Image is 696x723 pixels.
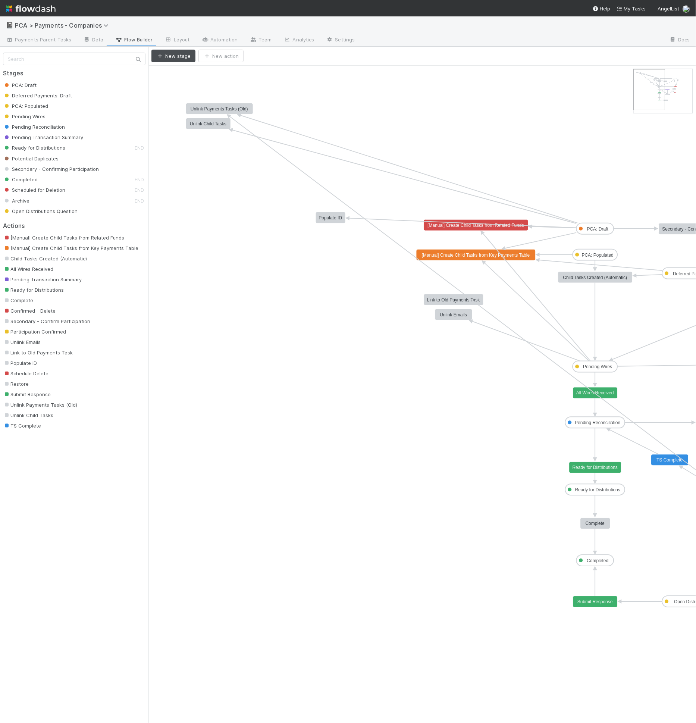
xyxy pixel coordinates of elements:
text: Child Tasks Created (Automatic) [563,275,627,280]
span: PCA: Populated [3,103,48,109]
text: Ready for Distributions [575,488,620,493]
a: Docs [664,34,696,46]
span: [Manual] Create Child Tasks from Related Funds [3,235,124,241]
span: My Tasks [617,6,646,12]
span: Secondary - Confirming Participation [3,166,99,172]
span: Confirmed - Delete [3,308,56,314]
button: New stage [151,50,195,62]
div: Help [593,5,611,12]
text: Completed [587,558,609,564]
span: Potential Duplicates [3,156,59,162]
text: Unlink Child Tasks [190,121,226,126]
a: My Tasks [617,5,646,12]
text: PCA: Draft [587,226,609,232]
a: Automation [195,34,244,46]
span: Submit Response [3,391,51,397]
span: Ready for Distributions [3,145,65,151]
text: Complete [586,521,605,526]
span: Schedule Delete [3,370,48,376]
text: PCA: Populated [582,253,614,258]
img: logo-inverted-e16ddd16eac7371096b0.svg [6,2,56,15]
span: Flow Builder [116,36,153,43]
text: Pending Reconciliation [575,420,621,426]
span: Open Distributions Question [3,208,78,214]
small: END [135,177,144,182]
small: END [135,145,144,151]
span: 📓 [6,22,13,28]
span: [Manual] Create Child Tasks from Key Payments Table [3,245,138,251]
text: Link to Old Payments Task [427,297,480,303]
span: Link to Old Payments Task [3,350,73,356]
text: Unlink Emails [440,312,467,317]
input: Search [3,53,145,65]
small: END [135,198,144,204]
text: All Wires Received [577,391,614,396]
a: Analytics [278,34,320,46]
a: Data [77,34,109,46]
span: Pending Reconciliation [3,124,65,130]
span: TS Complete [3,423,41,429]
span: Complete [3,297,33,303]
span: Participation Confirmed [3,329,66,335]
span: Restore [3,381,29,387]
span: Child Tasks Created (Automatic) [3,256,87,262]
text: TS Complete [657,458,683,463]
span: Deferred Payments: Draft [3,93,72,98]
span: Pending Transaction Summary [3,276,82,282]
span: Pending Wires [3,113,46,119]
text: Pending Wires [583,364,612,370]
span: Ready for Distributions [3,287,64,293]
span: Pending Transaction Summary [3,134,83,140]
span: Unlink Payments Tasks (Old) [3,402,77,408]
text: Unlink Payments Tasks (Old) [191,106,248,112]
span: PCA: Draft [3,82,37,88]
span: Populate ID [3,360,37,366]
span: Scheduled for Deletion [3,187,65,193]
small: END [135,187,144,193]
a: Settings [320,34,361,46]
a: Flow Builder [110,34,159,46]
text: [Manual] Create Child Tasks from Related Funds [428,223,524,228]
span: Secondary - Confirm Participation [3,318,90,324]
span: Payments Parent Tasks [6,36,71,43]
span: Completed [3,176,38,182]
span: All Wires Received [3,266,53,272]
span: PCA > Payments - Companies [15,22,112,29]
text: Submit Response [578,600,613,605]
h2: Actions [3,222,145,229]
span: Unlink Child Tasks [3,412,53,418]
h2: Stages [3,70,145,77]
span: Unlink Emails [3,339,41,345]
text: [Manual] Create Child Tasks from Key Payments Table [422,253,530,258]
text: Populate ID [319,215,342,220]
text: Ready for Distributions [573,465,618,470]
img: avatar_8e0a024e-b700-4f9f-aecf-6f1e79dccd3c.png [683,5,690,13]
span: Archive [3,198,29,204]
button: New action [198,50,244,62]
span: AngelList [658,6,680,12]
a: Team [244,34,278,46]
a: Layout [159,34,196,46]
